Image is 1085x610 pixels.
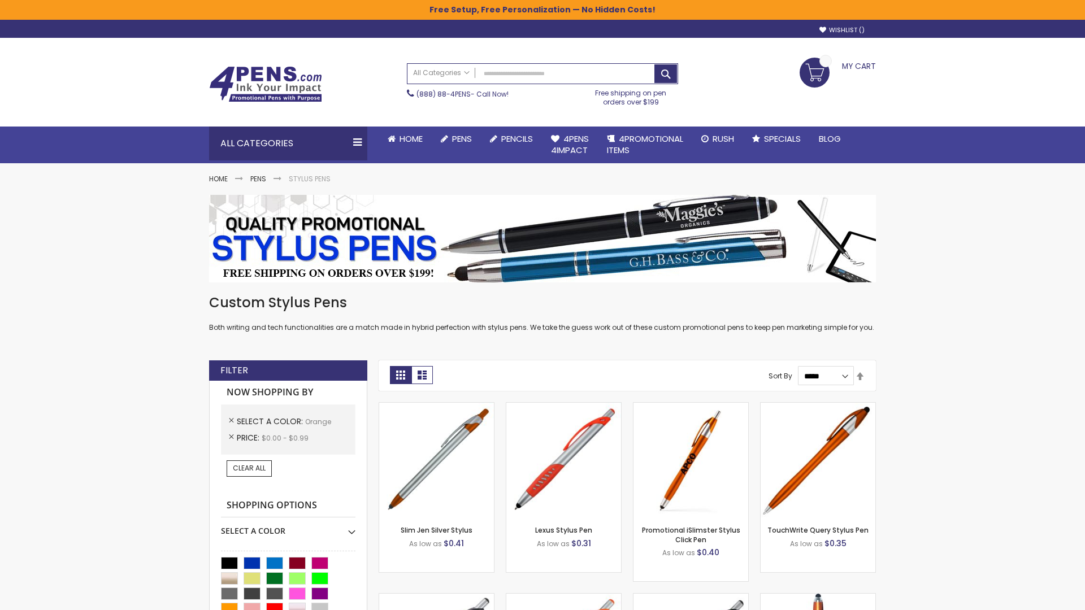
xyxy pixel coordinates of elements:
[416,89,509,99] span: - Call Now!
[506,403,621,517] img: Lexus Stylus Pen-Orange
[633,593,748,603] a: Lexus Metallic Stylus Pen-Orange
[598,127,692,163] a: 4PROMOTIONALITEMS
[409,539,442,548] span: As low as
[642,525,740,544] a: Promotional iSlimster Stylus Click Pen
[824,538,847,549] span: $0.35
[390,366,411,384] strong: Grid
[713,133,734,145] span: Rush
[289,174,331,184] strong: Stylus Pens
[761,402,875,412] a: TouchWrite Query Stylus Pen-Orange
[819,133,841,145] span: Blog
[209,294,876,312] h1: Custom Stylus Pens
[432,127,481,151] a: Pens
[237,432,262,443] span: Price
[501,133,533,145] span: Pencils
[209,66,322,102] img: 4Pens Custom Pens and Promotional Products
[379,403,494,517] img: Slim Jen Silver Stylus-Orange
[633,402,748,412] a: Promotional iSlimster Stylus Click Pen-Orange
[237,416,305,427] span: Select A Color
[221,494,355,518] strong: Shopping Options
[607,133,683,156] span: 4PROMOTIONAL ITEMS
[221,381,355,404] strong: Now Shopping by
[764,133,801,145] span: Specials
[209,294,876,333] div: Both writing and tech functionalities are a match made in hybrid perfection with stylus pens. We ...
[250,174,266,184] a: Pens
[743,127,810,151] a: Specials
[481,127,542,151] a: Pencils
[571,538,591,549] span: $0.31
[407,64,475,82] a: All Categories
[662,548,695,557] span: As low as
[209,174,228,184] a: Home
[379,127,432,151] a: Home
[584,84,679,107] div: Free shipping on pen orders over $199
[506,593,621,603] a: Boston Silver Stylus Pen-Orange
[535,525,592,535] a: Lexus Stylus Pen
[542,127,598,163] a: 4Pens4impact
[379,402,494,412] a: Slim Jen Silver Stylus-Orange
[692,127,743,151] a: Rush
[209,127,367,160] div: All Categories
[233,463,266,473] span: Clear All
[227,460,272,476] a: Clear All
[537,539,570,548] span: As low as
[305,417,331,426] span: Orange
[413,68,470,77] span: All Categories
[819,26,865,34] a: Wishlist
[209,195,876,282] img: Stylus Pens
[761,403,875,517] img: TouchWrite Query Stylus Pen-Orange
[769,371,792,381] label: Sort By
[790,539,823,548] span: As low as
[401,525,472,535] a: Slim Jen Silver Stylus
[262,433,309,443] span: $0.00 - $0.99
[444,538,464,549] span: $0.41
[551,133,589,156] span: 4Pens 4impact
[810,127,850,151] a: Blog
[506,402,621,412] a: Lexus Stylus Pen-Orange
[221,517,355,537] div: Select A Color
[633,403,748,517] img: Promotional iSlimster Stylus Click Pen-Orange
[761,593,875,603] a: TouchWrite Command Stylus Pen-Orange
[767,525,869,535] a: TouchWrite Query Stylus Pen
[379,593,494,603] a: Boston Stylus Pen-Orange
[452,133,472,145] span: Pens
[697,547,719,558] span: $0.40
[400,133,423,145] span: Home
[220,364,248,377] strong: Filter
[416,89,471,99] a: (888) 88-4PENS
